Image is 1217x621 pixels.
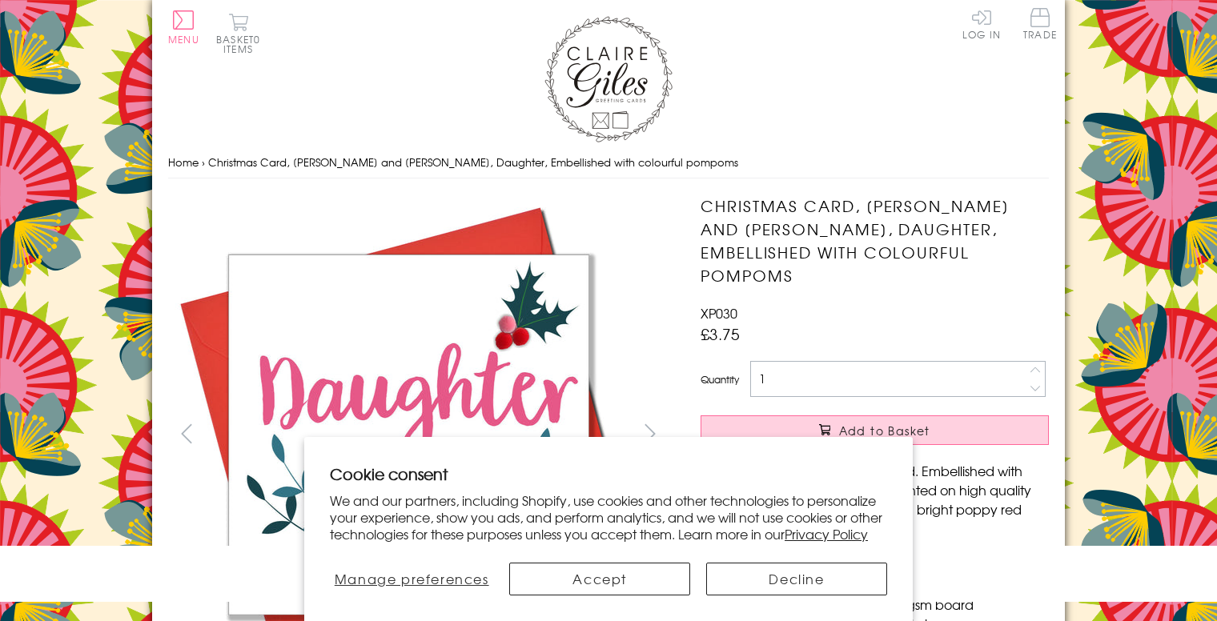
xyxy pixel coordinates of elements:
span: Trade [1023,8,1057,39]
span: › [202,154,205,170]
span: Menu [168,32,199,46]
h1: Christmas Card, [PERSON_NAME] and [PERSON_NAME], Daughter, Embellished with colourful pompoms [701,194,1049,286]
span: Christmas Card, [PERSON_NAME] and [PERSON_NAME], Daughter, Embellished with colourful pompoms [208,154,738,170]
a: Privacy Policy [785,524,868,543]
p: We and our partners, including Shopify, use cookies and other technologies to personalize your ex... [330,492,887,542]
a: Home [168,154,199,170]
a: Log In [962,8,1001,39]
nav: breadcrumbs [168,146,1049,179]
button: next [633,415,669,451]
span: 0 items [223,32,260,56]
img: Claire Giles Greetings Cards [544,16,673,142]
button: Menu [168,10,199,44]
a: Trade [1023,8,1057,42]
span: Manage preferences [335,569,489,588]
button: Accept [509,563,690,595]
span: £3.75 [701,323,740,345]
button: prev [168,415,204,451]
button: Add to Basket [701,415,1049,445]
span: Add to Basket [839,423,930,439]
label: Quantity [701,372,739,387]
span: XP030 [701,303,737,323]
h2: Cookie consent [330,463,887,485]
button: Decline [706,563,887,595]
button: Basket0 items [216,13,260,54]
button: Manage preferences [330,563,493,595]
